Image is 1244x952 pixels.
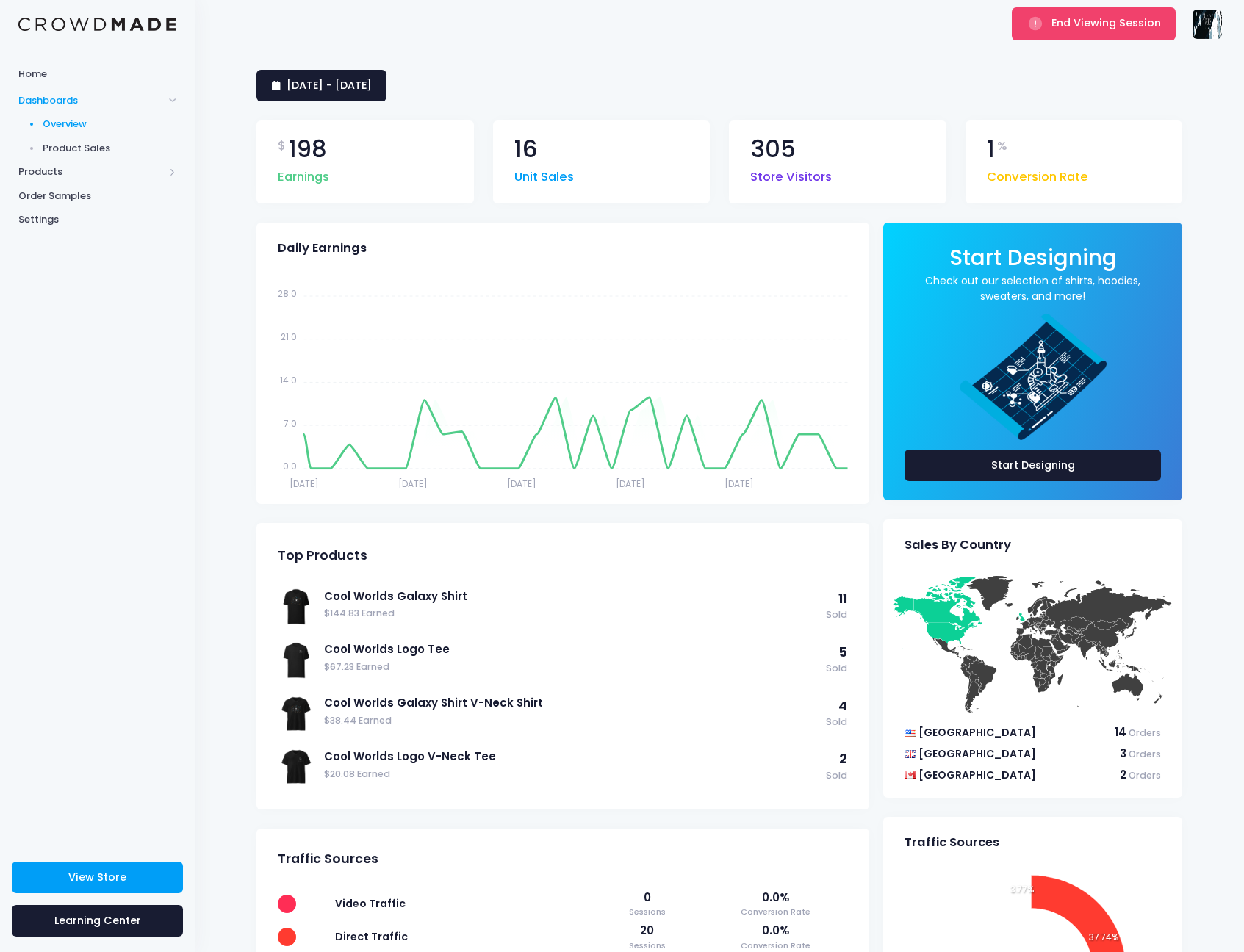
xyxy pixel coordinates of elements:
span: Video Traffic [335,896,406,911]
span: 0.0% [704,890,847,906]
span: Order Samples [18,189,176,203]
span: Learning Center [54,913,141,928]
span: $ [278,137,286,155]
span: 14 [1115,724,1126,740]
tspan: 14.0 [280,373,297,386]
span: 2 [1120,767,1126,782]
img: Logo [18,18,176,32]
tspan: 7.0 [284,416,297,429]
span: Overview [43,117,177,131]
span: [GEOGRAPHIC_DATA] [918,725,1036,740]
a: Learning Center [12,905,183,937]
span: Sold [826,769,847,783]
span: Unit Sales [514,161,574,187]
a: Cool Worlds Galaxy Shirt V-Neck Shirt [324,695,819,711]
span: Traffic Sources [278,851,378,867]
span: Start Designing [949,242,1117,273]
span: [GEOGRAPHIC_DATA] [918,746,1036,761]
span: End Viewing Session [1051,15,1161,30]
span: 0.0% [704,923,847,939]
a: Cool Worlds Galaxy Shirt [324,588,819,605]
span: Store Visitors [750,161,832,187]
a: Start Designing [949,255,1117,269]
span: $67.23 Earned [324,660,819,674]
span: 4 [838,697,847,715]
span: Orders [1129,726,1161,739]
a: [DATE] - [DATE] [256,70,386,101]
span: $20.08 Earned [324,768,819,782]
tspan: [DATE] [290,477,319,489]
tspan: [DATE] [507,477,536,489]
span: 16 [514,137,538,162]
span: $38.44 Earned [324,714,819,728]
img: User [1193,10,1222,39]
span: Conversion Rate [704,940,847,952]
tspan: [DATE] [616,477,645,489]
tspan: [DATE] [398,477,428,489]
span: Orders [1129,748,1161,760]
span: % [997,137,1007,155]
span: Products [18,165,164,179]
span: Sessions [604,940,689,952]
span: Settings [18,212,176,227]
span: Sold [826,715,847,729]
a: Cool Worlds Logo V-Neck Tee [324,749,819,765]
button: End Viewing Session [1012,7,1176,40]
tspan: 0.0 [283,460,297,472]
span: 1 [987,137,995,162]
tspan: 28.0 [278,287,297,300]
a: Check out our selection of shirts, hoodies, sweaters, and more! [905,273,1161,304]
a: View Store [12,862,183,893]
span: 305 [750,137,796,162]
span: 11 [838,590,847,607]
span: Earnings [278,161,329,187]
span: 198 [289,137,327,162]
span: Direct Traffic [335,929,408,944]
tspan: [DATE] [725,477,754,489]
span: Home [18,67,176,82]
span: Sessions [604,906,689,918]
a: Cool Worlds Logo Tee [324,641,819,657]
span: Traffic Sources [905,835,999,850]
span: 3 [1120,746,1126,761]
span: Orders [1129,769,1161,782]
span: Conversion Rate [704,906,847,918]
span: Daily Earnings [278,241,367,256]
tspan: 21.0 [281,331,297,343]
span: Sold [826,608,847,622]
span: 2 [839,750,847,768]
span: Conversion Rate [987,161,1088,187]
span: Sold [826,662,847,676]
span: Dashboards [18,93,164,108]
a: Start Designing [905,450,1161,481]
span: [GEOGRAPHIC_DATA] [918,768,1036,782]
span: Product Sales [43,141,177,156]
span: View Store [68,870,126,884]
span: [DATE] - [DATE] [287,78,372,93]
span: 20 [604,923,689,939]
span: 5 [839,643,847,661]
span: Top Products [278,548,367,563]
span: $144.83 Earned [324,607,819,621]
span: 0 [604,890,689,906]
span: Sales By Country [905,538,1011,552]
